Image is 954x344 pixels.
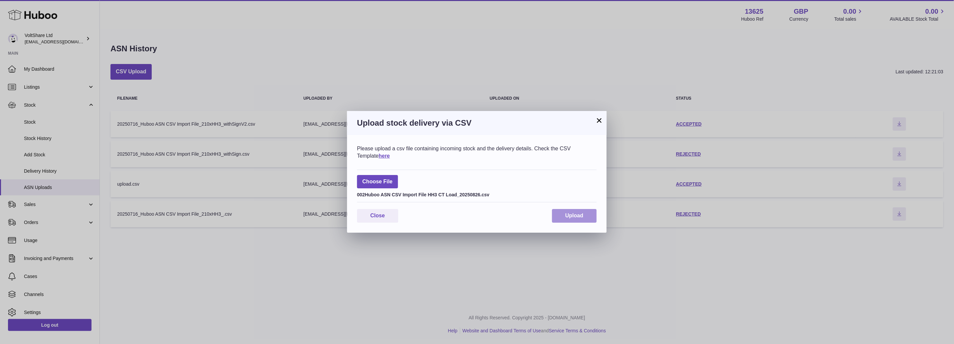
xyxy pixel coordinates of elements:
[379,153,390,159] a: here
[595,116,603,124] button: ×
[357,145,597,159] div: Please upload a csv file containing incoming stock and the delivery details. Check the CSV Template
[357,175,398,189] span: Choose File
[357,209,398,223] button: Close
[357,190,597,198] div: 002Huboo ASN CSV Import File HH3 CT Load_20250826.csv
[565,213,583,218] span: Upload
[552,209,597,223] button: Upload
[357,118,597,128] h3: Upload stock delivery via CSV
[370,213,385,218] span: Close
